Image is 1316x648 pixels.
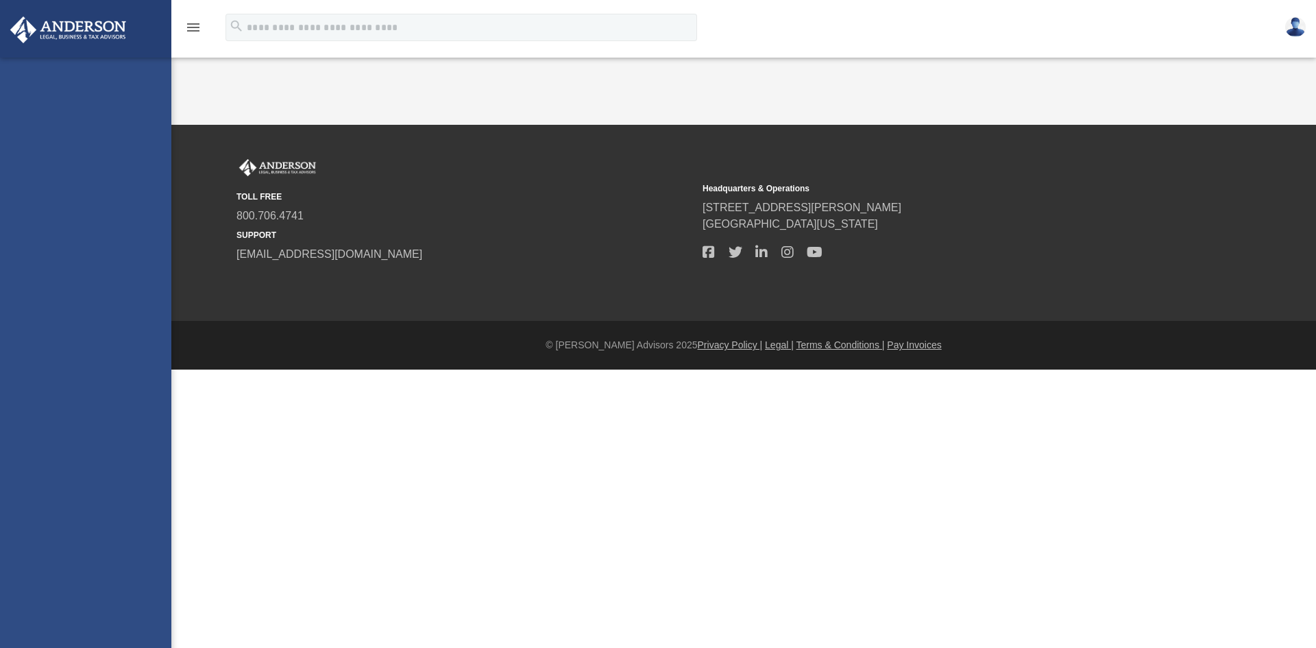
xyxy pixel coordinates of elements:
small: SUPPORT [236,229,693,241]
a: [EMAIL_ADDRESS][DOMAIN_NAME] [236,248,422,260]
div: © [PERSON_NAME] Advisors 2025 [171,338,1316,352]
a: Terms & Conditions | [796,339,885,350]
i: search [229,19,244,34]
a: 800.706.4741 [236,210,304,221]
i: menu [185,19,202,36]
small: Headquarters & Operations [703,182,1159,195]
a: Privacy Policy | [698,339,763,350]
a: [GEOGRAPHIC_DATA][US_STATE] [703,218,878,230]
img: Anderson Advisors Platinum Portal [6,16,130,43]
a: Legal | [765,339,794,350]
a: Pay Invoices [887,339,941,350]
a: menu [185,26,202,36]
img: Anderson Advisors Platinum Portal [236,159,319,177]
img: User Pic [1285,17,1306,37]
small: TOLL FREE [236,191,693,203]
a: [STREET_ADDRESS][PERSON_NAME] [703,202,901,213]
